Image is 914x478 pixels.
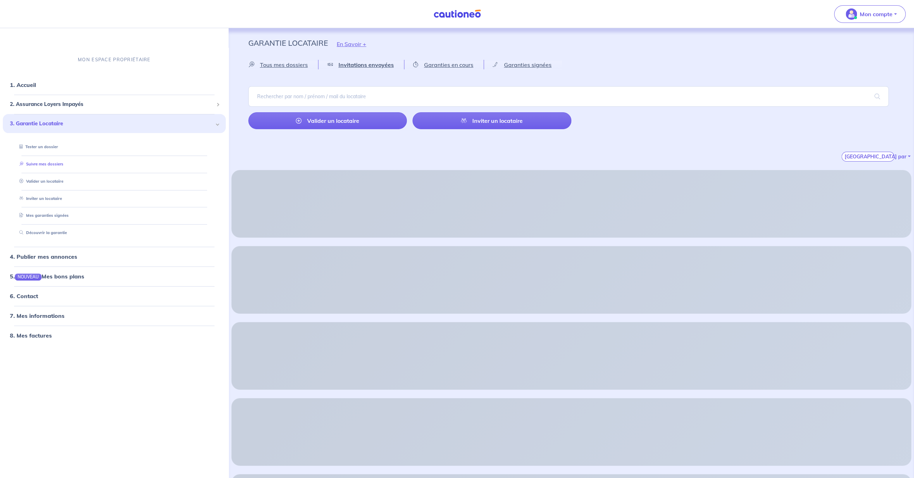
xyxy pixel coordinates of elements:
div: Mes garanties signées [11,210,217,221]
img: Cautioneo [431,10,484,18]
div: Tester un dossier [11,141,217,153]
a: Tous mes dossiers [248,60,318,69]
button: [GEOGRAPHIC_DATA] par [841,152,894,162]
div: 8. Mes factures [3,328,226,342]
span: 3. Garantie Locataire [10,119,213,127]
input: Rechercher par nom / prénom / mail du locataire [248,86,889,107]
a: Découvrir la garantie [17,230,67,235]
a: Inviter un locataire [17,196,62,201]
a: Suivre mes dossiers [17,162,63,166]
a: Invitations envoyées [318,60,404,69]
a: 7. Mes informations [10,312,64,319]
a: Inviter un locataire [412,112,571,129]
a: Garanties signées [484,60,562,69]
a: 5.NOUVEAUMes bons plans [10,273,84,280]
span: Tous mes dossiers [260,61,308,68]
span: Garanties signées [504,61,552,68]
p: MON ESPACE PROPRIÉTAIRE [78,56,150,63]
div: Valider un locataire [11,176,217,187]
div: Suivre mes dossiers [11,158,217,170]
div: Inviter un locataire [11,193,217,204]
a: Valider un locataire [248,112,407,129]
span: Invitations envoyées [338,61,394,68]
a: Tester un dossier [17,144,58,149]
button: En Savoir + [328,34,375,54]
span: Garanties en cours [424,61,473,68]
a: 6. Contact [10,293,38,300]
p: Garantie Locataire [248,37,328,49]
a: 1. Accueil [10,81,36,88]
button: illu_account_valid_menu.svgMon compte [834,5,906,23]
p: Mon compte [860,10,893,18]
div: 6. Contact [3,289,226,303]
a: Mes garanties signées [17,213,69,218]
span: 2. Assurance Loyers Impayés [10,100,213,108]
div: Découvrir la garantie [11,227,217,239]
div: 1. Accueil [3,78,226,92]
a: 4. Publier mes annonces [10,253,77,260]
div: 4. Publier mes annonces [3,250,226,264]
a: 8. Mes factures [10,332,52,339]
a: Valider un locataire [17,179,63,184]
div: 2. Assurance Loyers Impayés [3,98,226,111]
div: 3. Garantie Locataire [3,114,226,133]
img: illu_account_valid_menu.svg [846,8,857,20]
div: 7. Mes informations [3,309,226,323]
a: Garanties en cours [404,60,484,69]
div: 5.NOUVEAUMes bons plans [3,269,226,283]
span: search [866,87,889,106]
